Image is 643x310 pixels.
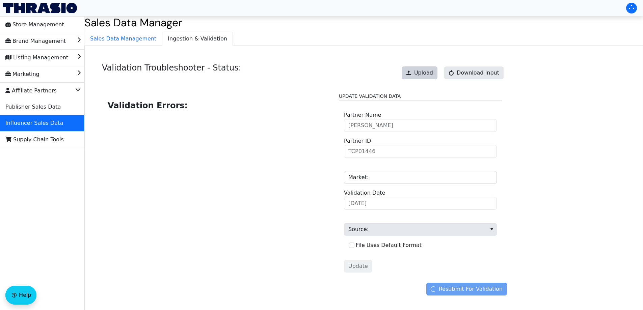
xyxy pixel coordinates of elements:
[5,69,39,80] span: Marketing
[414,69,433,77] span: Upload
[85,32,162,46] span: Sales Data Management
[344,137,371,145] label: Partner ID
[444,66,504,79] button: Download Input
[356,242,422,248] label: File Uses Default Format
[102,63,241,85] h4: Validation Troubleshooter - Status:
[108,100,328,112] h2: Validation Errors:
[84,16,643,29] h2: Sales Data Manager
[5,134,64,145] span: Supply Chain Tools
[3,3,77,13] img: Thrasio Logo
[19,291,31,299] span: Help
[5,85,57,96] span: Affiliate Partners
[5,102,61,112] span: Publisher Sales Data
[487,223,497,235] button: select
[344,223,497,236] span: Source:
[402,66,437,79] button: Upload
[5,118,63,129] span: Influencer Sales Data
[5,19,64,30] span: Store Management
[162,32,233,46] span: Ingestion & Validation
[5,36,66,47] span: Brand Management
[457,69,499,77] span: Download Input
[339,93,502,101] legend: Update Validation Data
[344,111,381,119] label: Partner Name
[5,286,36,305] button: Help floatingactionbutton
[344,189,385,197] label: Validation Date
[5,52,68,63] span: Listing Management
